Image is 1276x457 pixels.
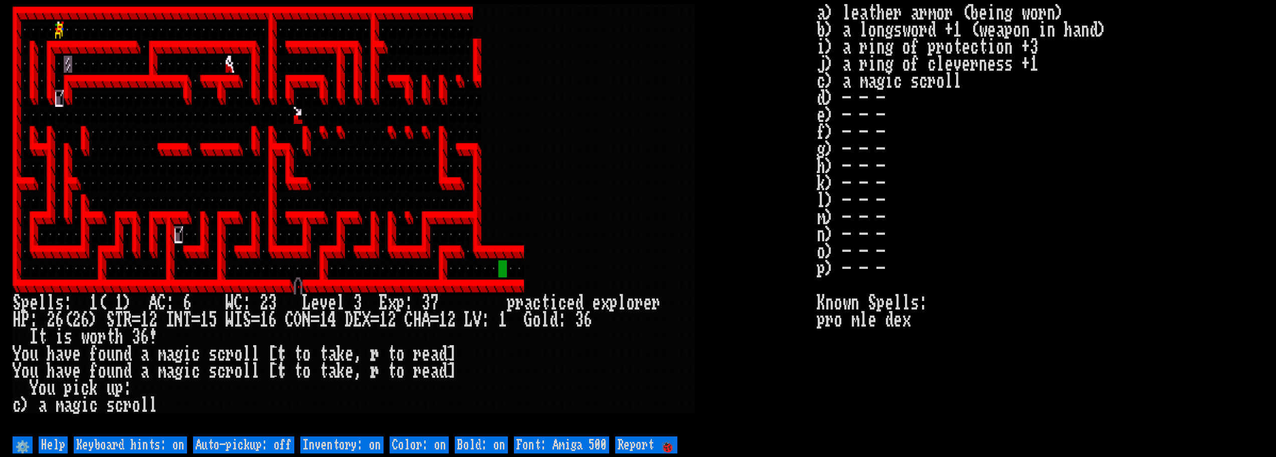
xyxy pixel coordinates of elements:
div: o [626,294,635,312]
div: l [243,346,251,363]
div: p [64,380,72,397]
div: a [166,363,174,380]
div: a [55,363,64,380]
div: x [601,294,609,312]
div: N [302,312,311,329]
div: a [140,363,149,380]
div: o [132,397,140,414]
div: r [371,346,379,363]
div: S [106,312,115,329]
div: t [106,329,115,346]
div: r [123,397,132,414]
div: ( [98,294,106,312]
div: i [550,294,558,312]
div: u [106,346,115,363]
div: o [234,346,243,363]
div: u [30,363,38,380]
div: H [13,312,21,329]
div: f [89,346,98,363]
div: ) [89,312,98,329]
div: o [38,380,47,397]
div: u [47,380,55,397]
div: 1 [260,312,268,329]
div: a [166,346,174,363]
div: t [277,363,285,380]
div: h [47,346,55,363]
div: o [89,329,98,346]
div: a [55,346,64,363]
div: l [336,294,345,312]
div: l [251,346,260,363]
div: 2 [47,312,55,329]
input: ⚙️ [13,436,33,453]
div: = [430,312,439,329]
div: t [388,346,396,363]
div: o [396,363,405,380]
div: 1 [439,312,447,329]
div: P [21,312,30,329]
div: [ [268,363,277,380]
div: o [21,346,30,363]
div: s [209,363,217,380]
div: g [174,346,183,363]
div: o [234,363,243,380]
div: s [209,346,217,363]
div: l [251,363,260,380]
div: o [302,346,311,363]
div: 1 [379,312,388,329]
div: g [174,363,183,380]
div: f [89,363,98,380]
div: : [64,294,72,312]
div: a [524,294,532,312]
div: R [123,312,132,329]
div: 7 [430,294,439,312]
div: = [251,312,260,329]
div: i [183,363,192,380]
div: I [30,329,38,346]
div: t [294,346,302,363]
div: T [183,312,192,329]
div: e [311,294,319,312]
stats: a) leather armor (being worn) b) a longsword +1 (weapon in hand) i) a ring of protection +3 j) a ... [817,5,1263,434]
div: n [115,363,123,380]
div: o [396,346,405,363]
div: A [149,294,157,312]
div: d [439,363,447,380]
div: 3 [132,329,140,346]
div: = [311,312,319,329]
div: 2 [388,312,396,329]
div: ( [64,312,72,329]
div: e [72,363,81,380]
div: l [47,294,55,312]
div: r [635,294,643,312]
div: S [243,312,251,329]
div: 3 [575,312,584,329]
div: l [618,294,626,312]
div: h [47,363,55,380]
input: Help [39,436,68,453]
div: l [140,397,149,414]
div: p [115,380,123,397]
div: A [422,312,430,329]
div: r [226,363,234,380]
div: p [507,294,515,312]
div: 1 [89,294,98,312]
div: a [430,363,439,380]
div: r [371,363,379,380]
div: C [285,312,294,329]
div: l [38,294,47,312]
div: c [192,363,200,380]
div: 2 [260,294,268,312]
div: 3 [422,294,430,312]
div: D [345,312,353,329]
div: e [592,294,601,312]
div: Y [13,363,21,380]
div: 6 [183,294,192,312]
div: t [277,346,285,363]
div: W [226,294,234,312]
input: Inventory: on [300,436,384,453]
div: e [345,363,353,380]
div: : [30,312,38,329]
div: 1 [140,312,149,329]
div: s [64,329,72,346]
